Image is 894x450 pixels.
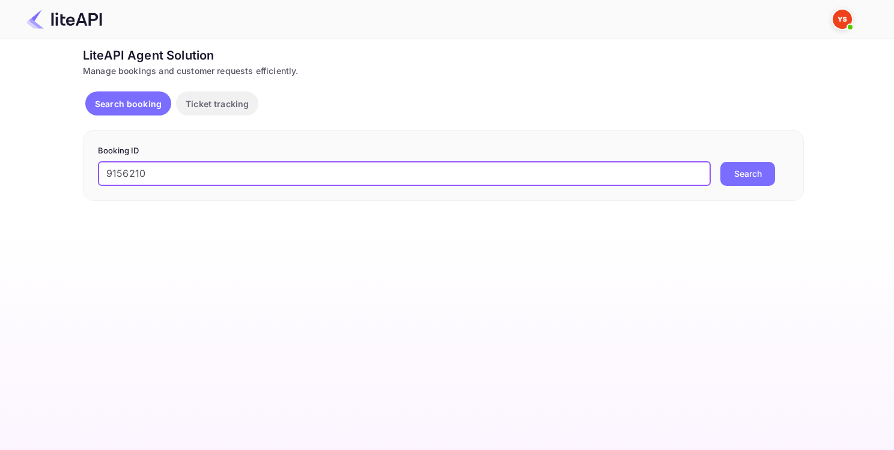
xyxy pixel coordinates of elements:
[95,97,162,110] p: Search booking
[83,46,804,64] div: LiteAPI Agent Solution
[98,162,711,186] input: Enter Booking ID (e.g., 63782194)
[186,97,249,110] p: Ticket tracking
[720,162,775,186] button: Search
[833,10,852,29] img: Yandex Support
[83,64,804,77] div: Manage bookings and customer requests efficiently.
[26,10,102,29] img: LiteAPI Logo
[98,145,789,157] p: Booking ID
